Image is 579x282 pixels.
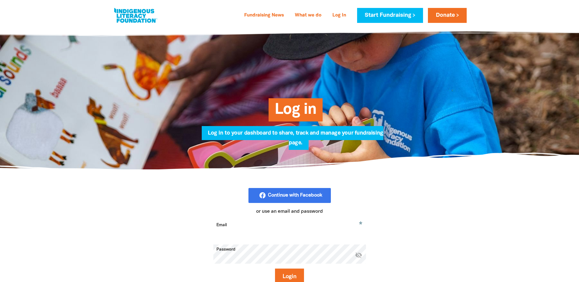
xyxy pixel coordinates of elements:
button: facebook_rounded Continue with Facebook [248,188,331,203]
i: facebook_rounded [259,192,325,199]
p: or use an email and password [213,208,366,215]
a: Donate [428,8,466,23]
i: Hide password [355,251,362,258]
a: Start Fundraising [357,8,423,23]
button: visibility_off [355,251,362,259]
span: Log in to your dashboard to share, track and manage your fundraising page. [208,131,383,150]
a: What we do [291,11,325,20]
span: Log in [275,103,317,121]
a: Log In [329,11,350,20]
a: Fundraising News [241,11,288,20]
